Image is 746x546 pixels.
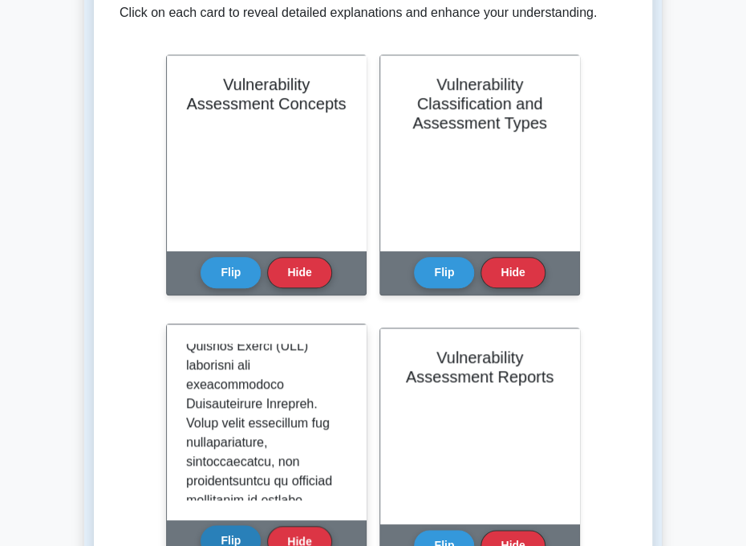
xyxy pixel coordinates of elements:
[399,348,560,386] h2: Vulnerability Assessment Reports
[480,257,545,288] button: Hide
[186,75,347,113] h2: Vulnerability Assessment Concepts
[414,257,474,288] button: Flip
[267,257,331,288] button: Hide
[399,75,560,132] h2: Vulnerability Classification and Assessment Types
[201,257,261,288] button: Flip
